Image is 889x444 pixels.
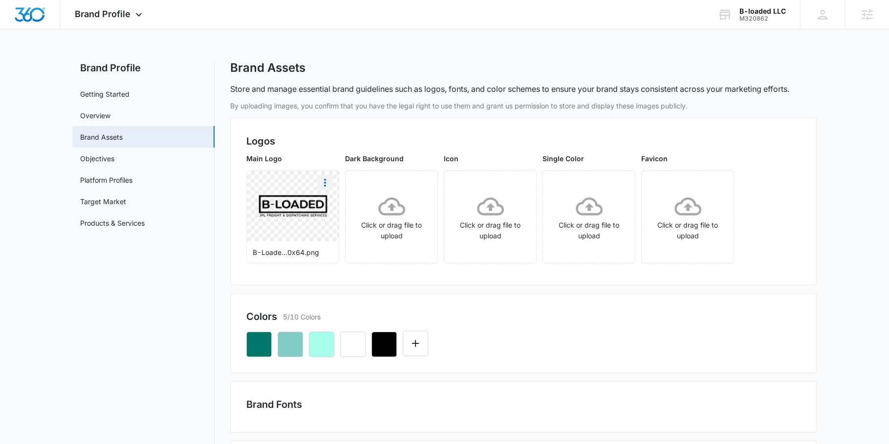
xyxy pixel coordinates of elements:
h2: Logos [246,134,801,148]
p: Icon [444,153,537,164]
p: Main Logo [246,153,339,164]
h2: Colors [246,309,277,324]
span: Click or drag file to upload [444,171,536,263]
div: Domain: [DOMAIN_NAME] [25,25,108,33]
div: account name [739,7,786,15]
img: User uploaded logo [259,195,327,217]
button: Edit Color [403,331,428,356]
a: Getting Started [80,89,130,99]
span: Click or drag file to upload [346,171,437,263]
a: Objectives [80,153,114,164]
img: tab_keywords_by_traffic_grey.svg [97,57,105,64]
p: Store and manage essential brand guidelines such as logos, fonts, and color schemes to ensure you... [230,83,789,95]
div: Click or drag file to upload [346,193,437,241]
div: Keywords by Traffic [108,58,165,64]
p: B-Loade...0x64.png [253,247,333,257]
img: logo_orange.svg [16,16,23,23]
button: More [317,175,333,190]
p: Single Color [542,153,635,164]
div: Click or drag file to upload [444,193,536,241]
div: Domain Overview [37,58,87,64]
a: Brand Assets [80,132,123,142]
h1: Brand Assets [230,61,305,75]
div: account id [739,15,786,22]
img: tab_domain_overview_orange.svg [26,57,34,64]
h2: Brand Fonts [246,397,801,412]
a: Target Market [80,196,126,207]
img: website_grey.svg [16,25,23,33]
div: Click or drag file to upload [543,193,635,241]
p: Dark Background [345,153,438,164]
h2: Brand Profile [72,61,215,75]
div: Click or drag file to upload [642,193,734,241]
a: Overview [80,110,110,121]
p: Favicon [641,153,734,164]
span: Click or drag file to upload [642,171,734,263]
div: v 4.0.25 [27,16,48,23]
p: 5/10 Colors [283,312,321,322]
a: Platform Profiles [80,175,132,185]
span: Click or drag file to upload [543,171,635,263]
p: By uploading images, you confirm that you have the legal right to use them and grant us permissio... [230,101,817,111]
span: Brand Profile [75,9,130,19]
a: Products & Services [80,218,145,228]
